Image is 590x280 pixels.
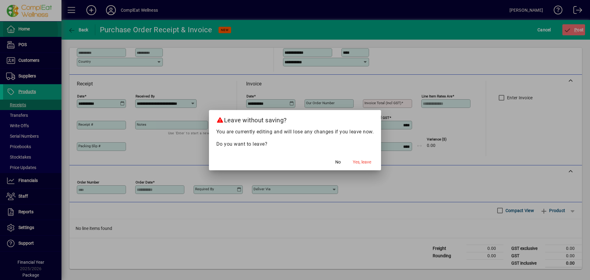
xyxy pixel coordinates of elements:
[216,140,374,148] p: Do you want to leave?
[350,157,374,168] button: Yes, leave
[335,159,341,165] span: No
[353,159,371,165] span: Yes, leave
[216,128,374,136] p: You are currently editing and will lose any changes if you leave now.
[209,110,381,128] h2: Leave without saving?
[328,157,348,168] button: No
